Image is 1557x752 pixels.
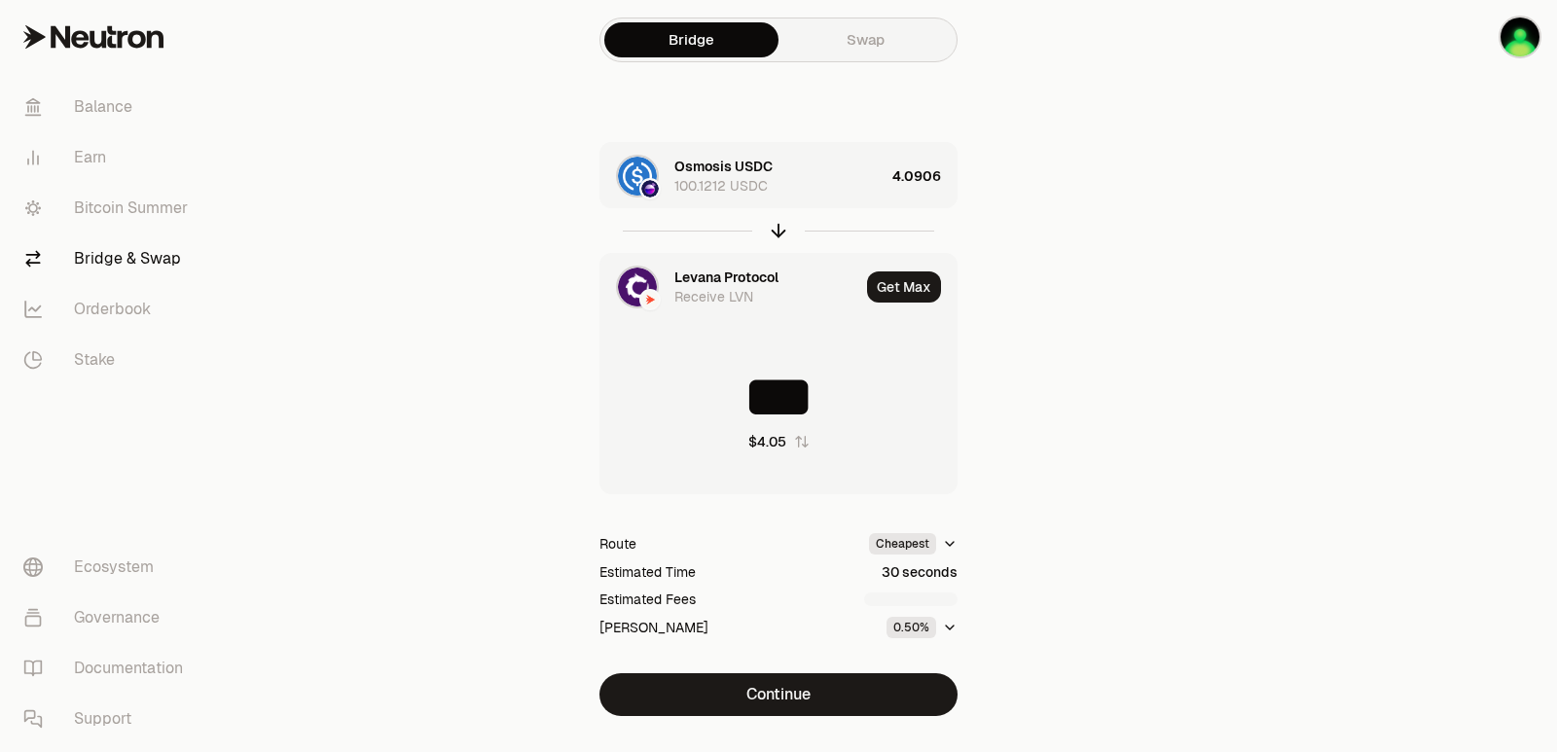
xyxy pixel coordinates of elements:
[1501,18,1539,56] img: sandy mercy
[8,132,210,183] a: Earn
[600,143,957,209] button: USDC LogoOsmosis LogoOsmosis USDC100.1212 USDC4.0906
[867,271,941,303] button: Get Max
[641,291,659,308] img: Neutron Logo
[674,176,768,196] div: 100.1212 USDC
[8,694,210,744] a: Support
[600,143,885,209] div: USDC LogoOsmosis LogoOsmosis USDC100.1212 USDC
[8,183,210,233] a: Bitcoin Summer
[641,180,659,197] img: Osmosis Logo
[8,542,210,592] a: Ecosystem
[748,432,786,451] div: $4.05
[887,617,936,638] div: 0.50%
[599,534,636,554] div: Route
[892,143,957,209] div: 4.0906
[887,617,958,638] button: 0.50%
[8,233,210,284] a: Bridge & Swap
[748,432,810,451] button: $4.05
[674,287,753,306] div: Receive LVN
[8,592,210,643] a: Governance
[674,268,778,287] div: Levana Protocol
[618,157,657,196] img: USDC Logo
[600,254,859,320] div: LVN LogoNeutron LogoLevana ProtocolReceive LVN
[8,82,210,132] a: Balance
[604,22,778,57] a: Bridge
[869,533,958,555] button: Cheapest
[882,562,958,582] div: 30 seconds
[599,590,696,609] div: Estimated Fees
[599,618,708,637] div: [PERSON_NAME]
[674,157,773,176] div: Osmosis USDC
[8,335,210,385] a: Stake
[8,284,210,335] a: Orderbook
[8,643,210,694] a: Documentation
[869,533,936,555] div: Cheapest
[599,562,696,582] div: Estimated Time
[618,268,657,306] img: LVN Logo
[599,673,958,716] button: Continue
[778,22,953,57] a: Swap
